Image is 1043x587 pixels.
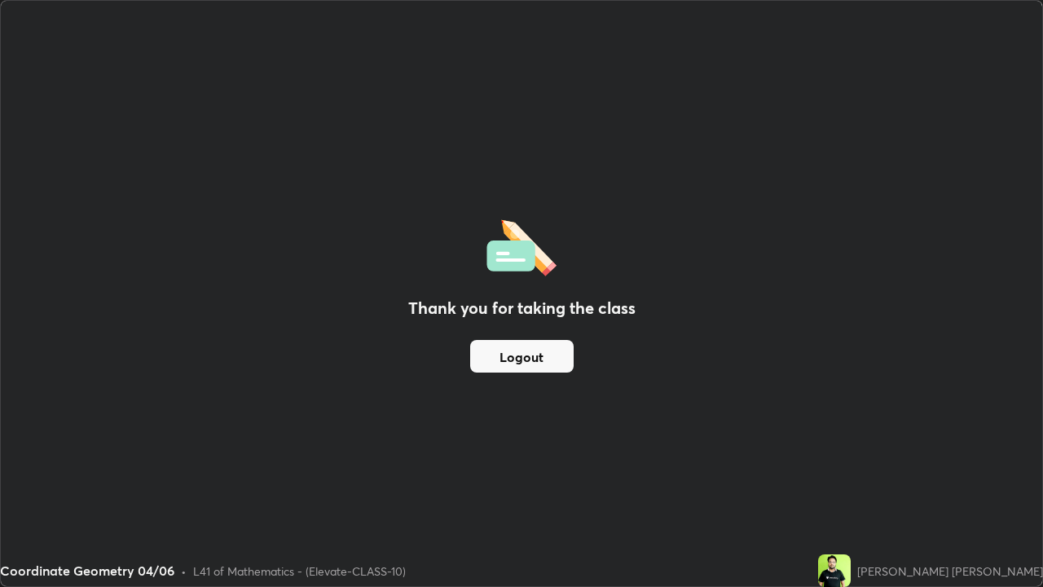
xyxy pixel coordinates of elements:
[470,340,574,373] button: Logout
[857,563,1043,580] div: [PERSON_NAME] [PERSON_NAME]
[486,214,557,276] img: offlineFeedback.1438e8b3.svg
[818,554,851,587] img: e4ec1320ab734f459035676c787235b3.jpg
[181,563,187,580] div: •
[408,296,636,320] h2: Thank you for taking the class
[193,563,406,580] div: L41 of Mathematics - (Elevate-CLASS-10)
